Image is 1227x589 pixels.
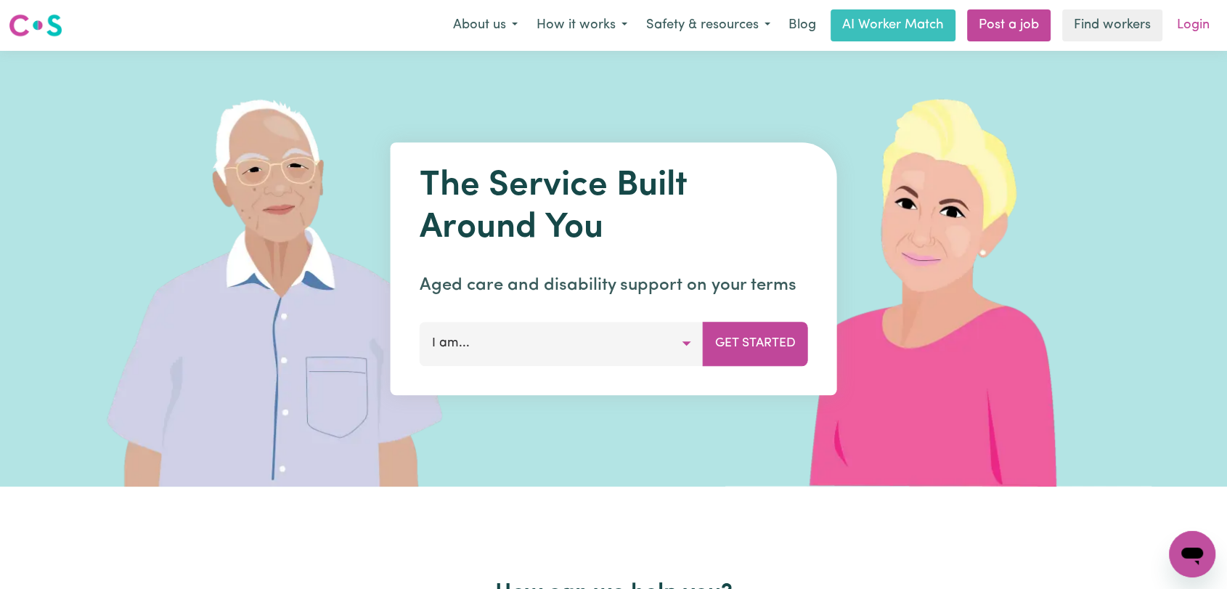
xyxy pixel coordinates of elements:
a: Login [1168,9,1218,41]
a: Find workers [1062,9,1162,41]
button: How it works [527,10,637,41]
p: Aged care and disability support on your terms [420,272,808,298]
a: AI Worker Match [831,9,955,41]
a: Post a job [967,9,1051,41]
button: I am... [420,322,704,365]
button: About us [444,10,527,41]
button: Get Started [703,322,808,365]
iframe: Button to launch messaging window [1169,531,1215,577]
a: Careseekers logo [9,9,62,42]
h1: The Service Built Around You [420,166,808,249]
button: Safety & resources [637,10,780,41]
a: Blog [780,9,825,41]
img: Careseekers logo [9,12,62,38]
